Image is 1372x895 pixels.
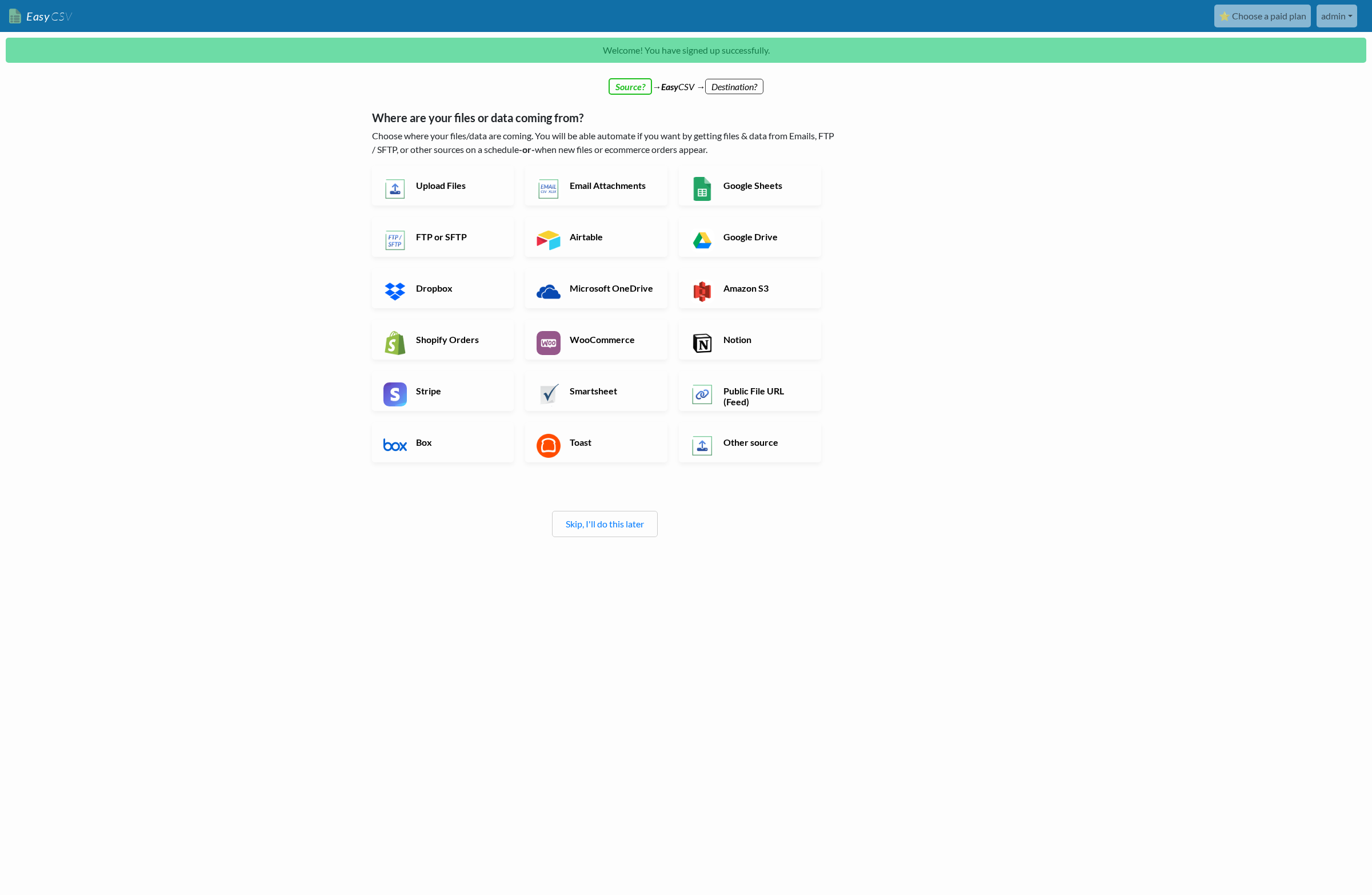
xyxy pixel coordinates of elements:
h6: WooCommerce [567,334,657,345]
h6: Other source [721,437,810,447]
a: Google Drive [679,217,821,257]
img: Other Source App & API [690,434,714,458]
img: FTP or SFTP App & API [383,228,407,252]
a: Dropbox [372,268,514,308]
img: WooCommerce App & API [537,331,561,355]
h6: Smartsheet [567,385,657,396]
img: Public File URL App & API [690,382,714,406]
h6: Toast [567,437,657,447]
img: Dropbox App & API [383,280,407,304]
p: Choose where your files/data are coming. You will be able automate if you want by getting files &... [372,129,838,156]
img: Google Drive App & API [690,228,714,252]
img: Google Sheets App & API [690,177,714,201]
h6: Google Sheets [721,180,810,191]
img: Airtable App & API [537,228,561,252]
a: Stripe [372,371,514,411]
a: Notion [679,320,821,360]
p: Welcome! You have signed up successfully. [6,38,1366,63]
img: Upload Files App & API [383,177,407,201]
img: Microsoft OneDrive App & API [537,280,561,304]
img: Box App & API [383,434,407,458]
h5: Where are your files or data coming from? [372,111,838,124]
h6: Notion [721,334,810,345]
b: -or- [519,144,535,155]
h6: Amazon S3 [721,283,810,293]
a: admin [1317,5,1357,27]
a: Toast [525,422,667,462]
h6: Dropbox [413,283,503,293]
a: Skip, I'll do this later [566,518,644,529]
a: EasyCSV [9,5,72,28]
a: Microsoft OneDrive [525,268,667,308]
img: Shopify App & API [383,331,407,355]
h6: FTP or SFTP [413,231,503,242]
h6: Shopify Orders [413,334,503,345]
h6: Box [413,437,503,447]
img: Toast App & API [537,434,561,458]
a: WooCommerce [525,320,667,360]
a: Box [372,422,514,462]
a: Email Attachments [525,166,667,205]
div: → CSV → [361,68,1012,94]
h6: Public File URL (Feed) [721,385,810,407]
a: Smartsheet [525,371,667,411]
a: Google Sheets [679,166,821,205]
h6: Google Drive [721,231,810,242]
img: Email New CSV or XLSX File App & API [537,177,561,201]
h6: Upload Files [413,180,503,191]
a: FTP or SFTP [372,217,514,257]
a: Airtable [525,217,667,257]
a: Shopify Orders [372,320,514,360]
h6: Airtable [567,231,657,242]
img: Notion App & API [690,331,714,355]
a: Amazon S3 [679,268,821,308]
a: Public File URL (Feed) [679,371,821,411]
a: Upload Files [372,166,514,205]
span: CSV [50,9,72,23]
img: Smartsheet App & API [537,382,561,406]
img: Stripe App & API [383,382,407,406]
img: Amazon S3 App & API [690,280,714,304]
a: ⭐ Choose a paid plan [1214,5,1311,27]
h6: Email Attachments [567,180,657,191]
h6: Microsoft OneDrive [567,283,657,293]
a: Other source [679,422,821,462]
h6: Stripe [413,385,503,396]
